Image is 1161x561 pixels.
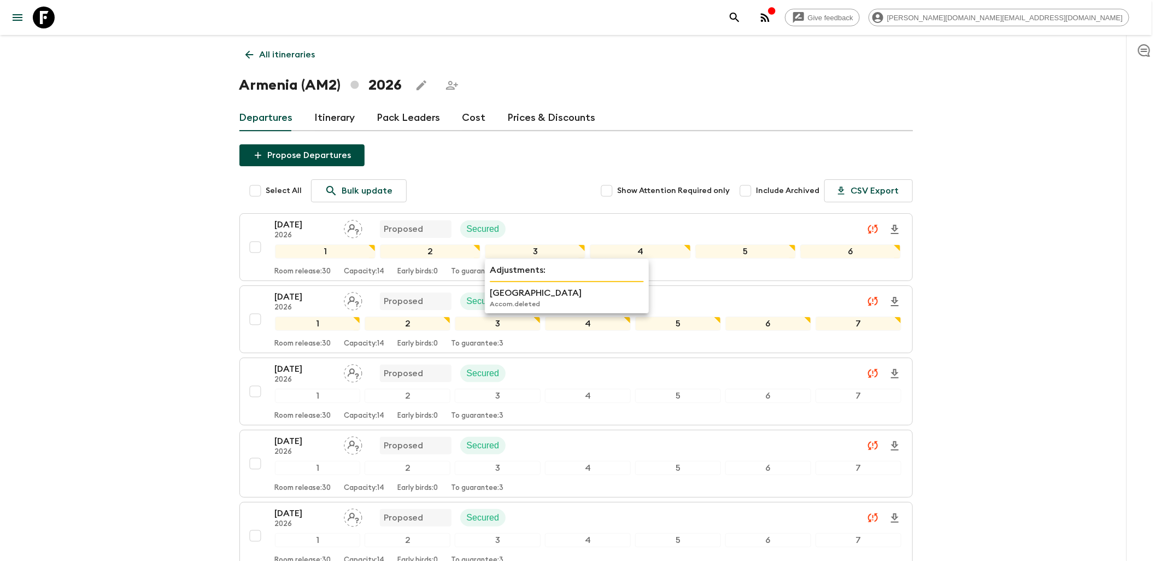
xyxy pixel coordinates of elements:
p: Secured [467,223,500,236]
span: Assign pack leader [344,295,362,304]
p: All itineraries [260,48,315,61]
button: Propose Departures [239,144,365,166]
div: 1 [275,389,361,403]
div: 5 [635,317,721,331]
p: Secured [467,367,500,380]
svg: Download Onboarding [888,367,901,381]
a: Prices & Discounts [508,105,596,131]
span: Assign pack leader [344,512,362,521]
span: Show Attention Required only [618,185,730,196]
p: [DATE] [275,507,335,520]
div: 7 [816,317,901,331]
p: Capacity: 14 [344,412,385,420]
p: To guarantee: 3 [451,484,504,493]
div: 7 [816,461,901,475]
div: 6 [725,317,811,331]
button: Edit this itinerary [411,74,432,96]
div: 1 [275,317,361,331]
div: 1 [275,461,361,475]
a: Departures [239,105,293,131]
div: 2 [365,317,450,331]
a: Cost [462,105,486,131]
div: 5 [635,389,721,403]
span: Select All [266,185,302,196]
p: Adjustments: [490,264,644,277]
div: 4 [590,244,690,259]
svg: Download Onboarding [888,512,901,525]
span: Give feedback [802,14,859,22]
p: [GEOGRAPHIC_DATA] [490,287,644,300]
svg: Unable to sync - Check prices and secured [866,295,879,308]
p: Capacity: 14 [344,340,385,348]
p: 2026 [275,376,335,384]
div: 4 [545,317,631,331]
p: Secured [467,295,500,308]
p: Early birds: 0 [398,484,438,493]
svg: Download Onboarding [888,440,901,453]
p: Room release: 30 [275,484,331,493]
div: 4 [545,389,631,403]
div: 6 [725,389,811,403]
svg: Unable to sync - Check prices and secured [866,223,879,236]
div: 2 [380,244,480,259]
p: 2026 [275,520,335,529]
span: [PERSON_NAME][DOMAIN_NAME][EMAIL_ADDRESS][DOMAIN_NAME] [881,14,1129,22]
svg: Download Onboarding [888,223,901,236]
svg: Unable to sync - Check prices and secured [866,439,879,452]
p: Early birds: 0 [398,340,438,348]
button: CSV Export [824,179,913,202]
span: Share this itinerary [441,74,463,96]
div: 7 [816,389,901,403]
div: 4 [545,533,631,547]
div: 4 [545,461,631,475]
p: Proposed [384,367,424,380]
a: Itinerary [315,105,355,131]
svg: Download Onboarding [888,295,901,308]
p: Proposed [384,511,424,524]
p: Capacity: 14 [344,267,385,276]
p: To guarantee: 3 [451,340,504,348]
p: Secured [467,511,500,524]
p: [DATE] [275,435,335,448]
p: To guarantee: 3 [451,267,504,276]
div: 6 [800,244,901,259]
p: [DATE] [275,363,335,376]
div: 3 [485,244,585,259]
span: Assign pack leader [344,223,362,232]
p: To guarantee: 3 [451,412,504,420]
p: Early birds: 0 [398,267,438,276]
p: Room release: 30 [275,340,331,348]
span: Assign pack leader [344,440,362,448]
div: 6 [725,461,811,475]
div: 3 [455,533,541,547]
div: 5 [635,461,721,475]
div: 5 [695,244,796,259]
div: 2 [365,533,450,547]
p: Secured [467,439,500,452]
p: Proposed [384,223,424,236]
p: 2026 [275,231,335,240]
p: [DATE] [275,290,335,303]
p: Proposed [384,439,424,452]
div: 3 [455,461,541,475]
div: 2 [365,389,450,403]
p: Capacity: 14 [344,484,385,493]
p: Proposed [384,295,424,308]
div: 1 [275,244,376,259]
h1: Armenia (AM2) 2026 [239,74,402,96]
p: [DATE] [275,218,335,231]
div: 2 [365,461,450,475]
p: Bulk update [342,184,393,197]
p: Room release: 30 [275,412,331,420]
svg: Unable to sync - Check prices and secured [866,367,879,380]
span: Include Archived [757,185,820,196]
button: menu [7,7,28,28]
p: Early birds: 0 [398,412,438,420]
span: Assign pack leader [344,367,362,376]
div: 6 [725,533,811,547]
div: 7 [816,533,901,547]
a: Pack Leaders [377,105,441,131]
div: 5 [635,533,721,547]
p: Accom. deleted [490,300,644,308]
p: Room release: 30 [275,267,331,276]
